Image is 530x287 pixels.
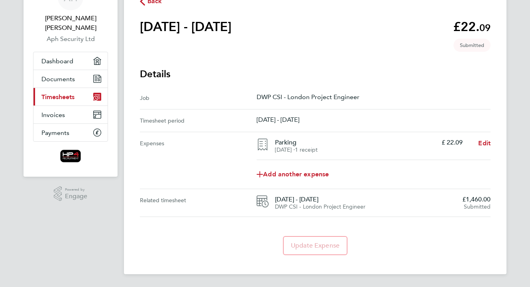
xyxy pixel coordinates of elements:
[140,68,491,80] h3: Details
[275,195,456,203] span: [DATE] - [DATE]
[478,139,491,148] a: Edit
[33,150,108,162] a: Go to home page
[478,139,491,147] span: Edit
[65,186,87,193] span: Powered by
[41,93,75,101] span: Timesheets
[41,129,69,137] span: Payments
[41,111,65,119] span: Invoices
[464,203,491,210] span: Submitted
[462,195,491,203] span: £1,460.00
[479,22,491,33] span: 09
[275,146,295,153] span: [DATE] ⋅
[257,116,491,123] p: [DATE] - [DATE]
[140,195,257,210] div: Related timesheet
[453,39,491,52] span: This timesheet is Submitted.
[257,171,329,178] span: Add another expense
[275,139,435,146] h4: Parking
[257,93,491,101] p: DWP CSI - London Project Engineer
[33,34,108,44] a: Aph Security Ltd
[275,203,365,210] span: DWP CSI - London Project Engineer
[60,150,81,162] img: hp4recruitment-logo-retina.png
[65,193,87,200] span: Engage
[33,14,108,33] span: Austen Hine
[140,19,232,35] h1: [DATE] - [DATE]
[140,116,257,125] div: Timesheet period
[442,139,463,146] p: £ 22.09
[295,146,318,153] span: 1 receipt
[33,124,108,141] a: Payments
[54,186,88,201] a: Powered byEngage
[41,75,75,83] span: Documents
[257,166,491,182] a: Add another expense
[33,52,108,70] a: Dashboard
[453,19,491,34] app-decimal: £22.
[33,106,108,123] a: Invoices
[257,195,491,210] a: [DATE] - [DATE]DWP CSI - London Project Engineer£1,460.00Submitted
[33,70,108,88] a: Documents
[41,57,73,65] span: Dashboard
[140,132,257,189] div: Expenses
[33,88,108,105] a: Timesheets
[140,93,257,103] div: Job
